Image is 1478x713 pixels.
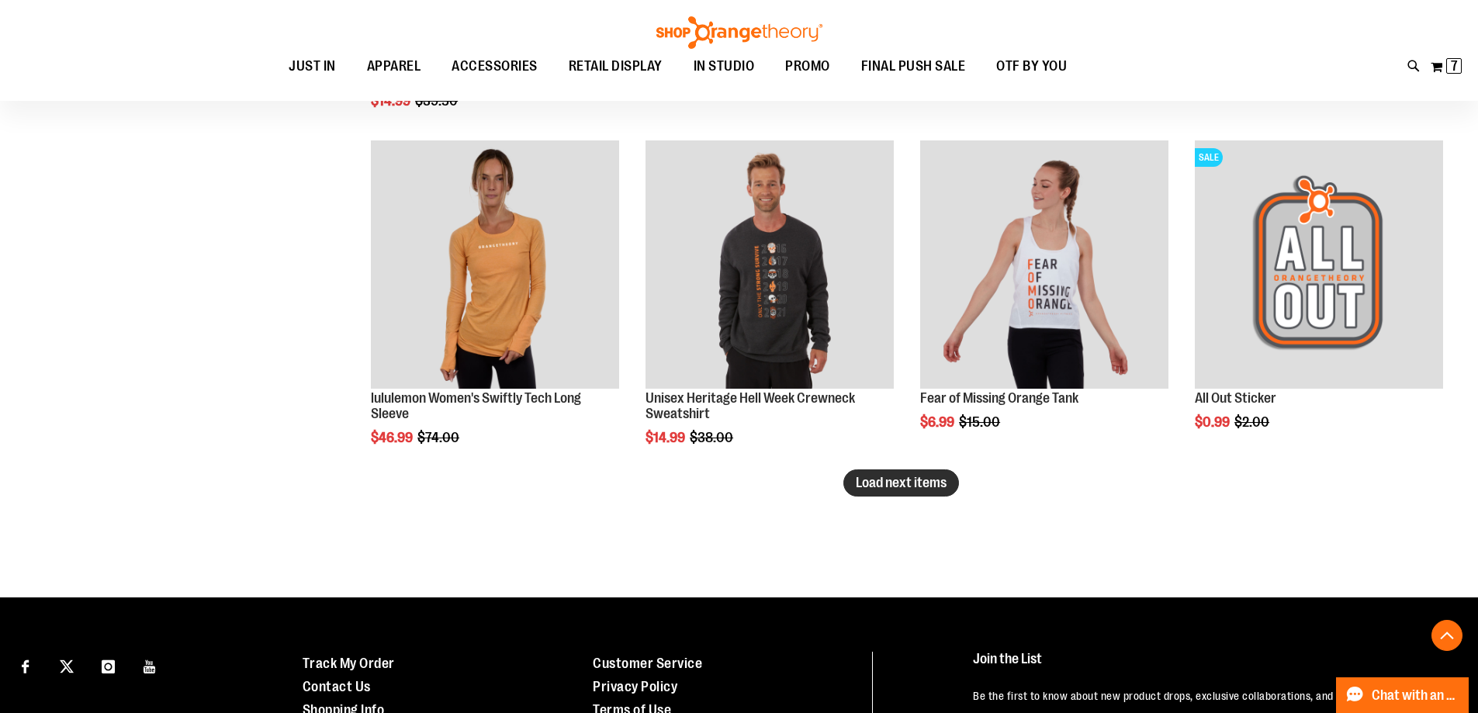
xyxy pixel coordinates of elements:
div: product [363,133,627,484]
span: IN STUDIO [694,49,755,84]
a: Product image for Fear of Missing Orange Tank [920,140,1168,391]
div: product [1187,133,1451,469]
p: Be the first to know about new product drops, exclusive collaborations, and shopping events! [973,688,1442,704]
span: $74.00 [417,430,462,445]
span: OTF BY YOU [996,49,1067,84]
span: $39.50 [415,93,460,109]
span: SALE [1195,148,1223,167]
span: PROMO [785,49,830,84]
span: $46.99 [371,430,415,445]
span: APPAREL [367,49,421,84]
a: Visit our Instagram page [95,652,122,679]
a: Visit our Youtube page [137,652,164,679]
button: Back To Top [1431,620,1462,651]
div: product [638,133,902,484]
h4: Join the List [973,652,1442,680]
a: Unisex Heritage Hell Week Crewneck Sweatshirt [646,390,855,421]
a: lululemon Women's Swiftly Tech Long Sleeve [371,390,581,421]
span: $14.99 [646,430,687,445]
span: Chat with an Expert [1372,688,1459,703]
span: FINAL PUSH SALE [861,49,966,84]
img: Product image for Fear of Missing Orange Tank [920,140,1168,389]
a: Visit our Facebook page [12,652,39,679]
img: Product image for All Out Sticker [1195,140,1443,389]
a: Track My Order [303,656,395,671]
span: $2.00 [1234,414,1272,430]
button: Load next items [843,469,959,497]
a: Customer Service [593,656,702,671]
a: All Out Sticker [1195,390,1276,406]
span: JUST IN [289,49,336,84]
span: $14.99 [371,93,413,109]
span: Load next items [856,475,947,490]
a: Product image for lululemon Swiftly Tech Long Sleeve [371,140,619,391]
button: Chat with an Expert [1336,677,1469,713]
a: Product image for All Out StickerSALE [1195,140,1443,391]
span: 7 [1451,58,1458,74]
div: product [912,133,1176,469]
img: Twitter [60,659,74,673]
img: Product image for Unisex Heritage Hell Week Crewneck Sweatshirt [646,140,894,389]
span: $38.00 [690,430,736,445]
span: $0.99 [1195,414,1232,430]
span: $6.99 [920,414,957,430]
a: Product image for Unisex Heritage Hell Week Crewneck Sweatshirt [646,140,894,391]
a: Privacy Policy [593,679,677,694]
img: Shop Orangetheory [654,16,825,49]
span: ACCESSORIES [452,49,538,84]
a: Fear of Missing Orange Tank [920,390,1078,406]
img: Product image for lululemon Swiftly Tech Long Sleeve [371,140,619,389]
span: RETAIL DISPLAY [569,49,663,84]
span: $15.00 [959,414,1002,430]
a: Visit our X page [54,652,81,679]
a: Contact Us [303,679,371,694]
